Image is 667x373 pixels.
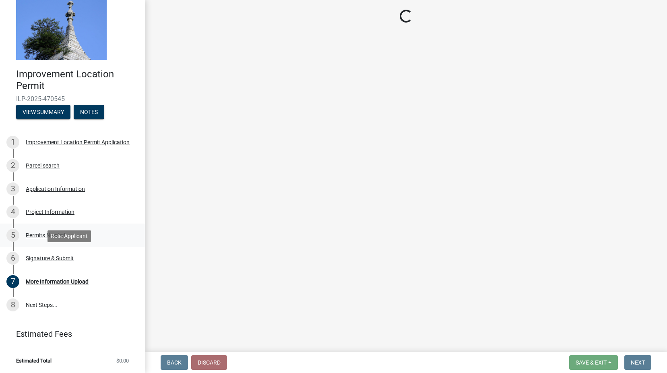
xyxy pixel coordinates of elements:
button: View Summary [16,105,70,119]
div: Improvement Location Permit Application [26,139,130,145]
div: 5 [6,229,19,242]
span: ILP-2025-470545 [16,95,129,103]
div: More Information Upload [26,279,89,284]
button: Discard [191,355,227,370]
div: 1 [6,136,19,149]
div: Parcel search [26,163,60,168]
span: Next [631,359,645,366]
div: Application Information [26,186,85,192]
div: 6 [6,252,19,265]
span: Back [167,359,182,366]
div: 3 [6,182,19,195]
div: 2 [6,159,19,172]
div: Signature & Submit [26,255,74,261]
button: Next [624,355,651,370]
div: 8 [6,298,19,311]
div: Role: Applicant [47,230,91,242]
span: $0.00 [116,358,129,363]
div: 7 [6,275,19,288]
span: Estimated Total [16,358,52,363]
wm-modal-confirm: Summary [16,109,70,116]
div: 4 [6,205,19,218]
h4: Improvement Location Permit [16,68,138,92]
button: Back [161,355,188,370]
button: Notes [74,105,104,119]
div: Project Information [26,209,74,215]
button: Save & Exit [569,355,618,370]
wm-modal-confirm: Notes [74,109,104,116]
div: Permits Needed [26,232,65,238]
a: Estimated Fees [6,326,132,342]
span: Save & Exit [576,359,607,366]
